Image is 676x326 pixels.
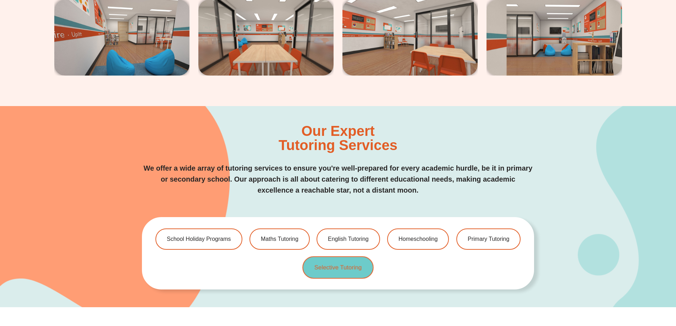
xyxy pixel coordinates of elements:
span: Selective Tutoring [314,265,362,271]
a: Primary Tutoring [456,228,521,250]
span: School Holiday Programs [167,236,231,242]
a: School Holiday Programs [155,228,242,250]
a: Maths Tutoring [249,228,310,250]
span: Primary Tutoring [468,236,509,242]
span: Maths Tutoring [261,236,298,242]
a: Homeschooling [387,228,449,250]
a: English Tutoring [317,228,380,250]
span: Homeschooling [399,236,438,242]
span: English Tutoring [328,236,369,242]
iframe: Chat Widget [558,246,676,326]
h2: Our Expert Tutoring Services [279,124,397,152]
a: Selective Tutoring [302,256,374,278]
p: We offer a wide array of tutoring services to ensure you're well-prepared for every academic hurd... [142,163,534,196]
